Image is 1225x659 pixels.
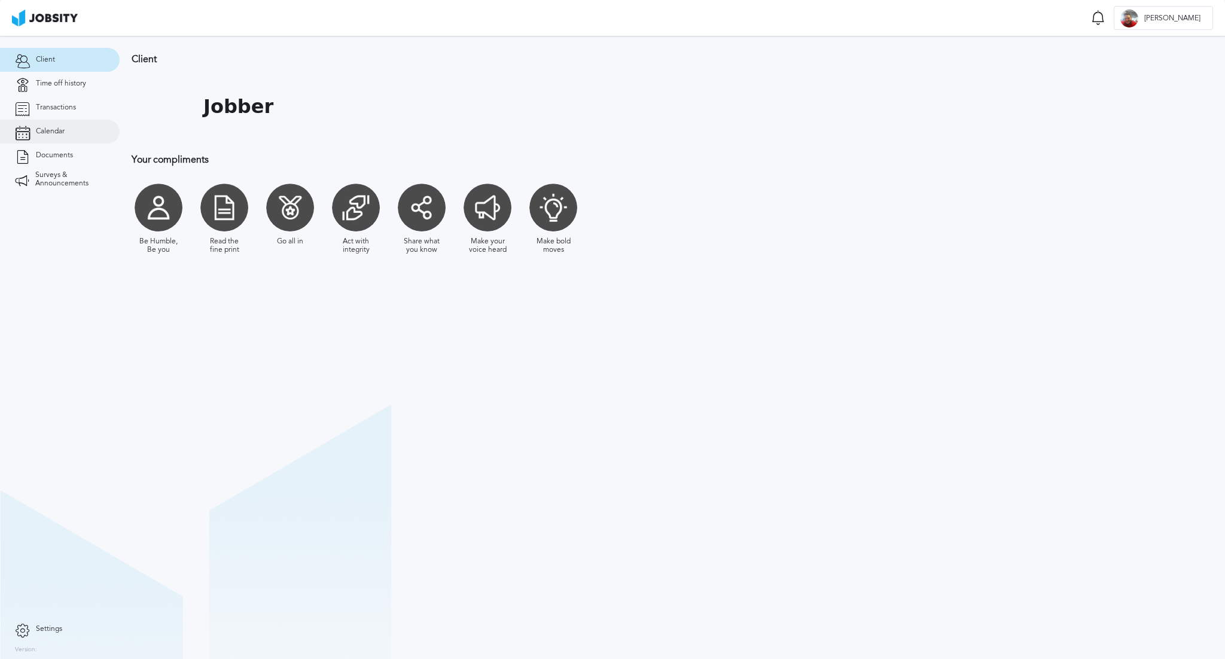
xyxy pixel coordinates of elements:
span: Client [36,56,55,64]
button: G[PERSON_NAME] [1114,6,1213,30]
span: Surveys & Announcements [35,171,105,188]
span: [PERSON_NAME] [1138,14,1206,23]
label: Version: [15,646,37,654]
h3: Your compliments [132,154,781,165]
div: Share what you know [401,237,443,254]
div: Make bold moves [532,237,574,254]
div: Act with integrity [335,237,377,254]
span: Transactions [36,103,76,112]
div: G [1120,10,1138,28]
span: Calendar [36,127,65,136]
div: Go all in [277,237,303,246]
div: Read the fine print [203,237,245,254]
img: ab4bad089aa723f57921c736e9817d99.png [12,10,78,26]
h3: Client [132,54,781,65]
span: Settings [36,625,62,633]
div: Be Humble, Be you [138,237,179,254]
div: Make your voice heard [467,237,508,254]
h1: Jobber [203,96,273,118]
span: Time off history [36,80,86,88]
span: Documents [36,151,73,160]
